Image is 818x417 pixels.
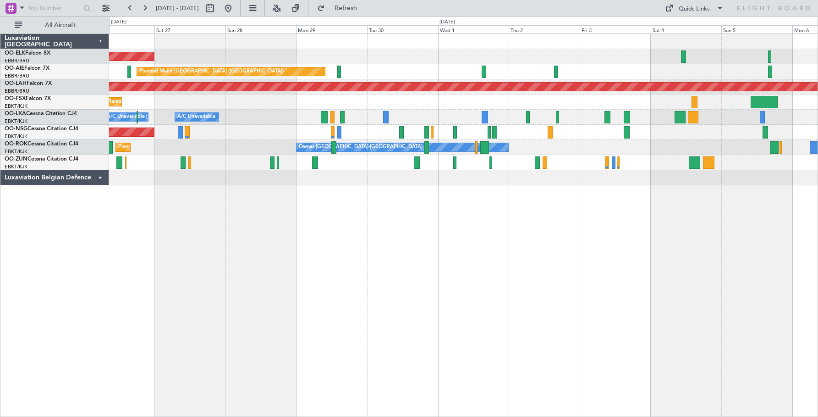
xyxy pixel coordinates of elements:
a: OO-AIEFalcon 7X [5,66,49,71]
a: EBBR/BRU [5,72,29,79]
div: Sun 5 [721,25,792,33]
a: OO-FSXFalcon 7X [5,96,51,101]
span: OO-LAH [5,81,27,86]
span: OO-LXA [5,111,26,117]
span: All Aircraft [24,22,97,28]
span: OO-FSX [5,96,26,101]
span: [DATE] - [DATE] [156,4,199,12]
span: OO-NSG [5,126,27,132]
a: EBBR/BRU [5,57,29,64]
span: OO-AIE [5,66,24,71]
a: EBBR/BRU [5,88,29,95]
button: Refresh [313,1,368,16]
div: Thu 2 [509,25,580,33]
span: OO-ELK [5,50,25,56]
span: OO-ROK [5,141,27,147]
a: OO-LAHFalcon 7X [5,81,52,86]
div: Sat 27 [154,25,225,33]
a: OO-ZUNCessna Citation CJ4 [5,156,78,162]
div: A/C Unavailable [177,110,215,124]
input: Trip Number [28,1,81,15]
span: OO-ZUN [5,156,27,162]
div: [DATE] [111,18,126,26]
a: EBKT/KJK [5,148,27,155]
a: OO-NSGCessna Citation CJ4 [5,126,78,132]
div: Fri 3 [580,25,651,33]
a: EBKT/KJK [5,163,27,170]
div: Tue 30 [367,25,438,33]
div: Fri 26 [84,25,155,33]
div: Owner [GEOGRAPHIC_DATA]-[GEOGRAPHIC_DATA] [299,140,423,154]
div: Quick Links [679,5,710,14]
div: Wed 1 [438,25,509,33]
span: Refresh [327,5,365,11]
a: EBKT/KJK [5,103,27,110]
div: Sat 4 [651,25,722,33]
a: OO-LXACessna Citation CJ4 [5,111,77,117]
div: Mon 29 [296,25,367,33]
button: All Aircraft [10,18,99,33]
a: EBKT/KJK [5,118,27,125]
div: Planned Maint Kortrijk-[GEOGRAPHIC_DATA] [118,140,225,154]
a: OO-ROKCessna Citation CJ4 [5,141,78,147]
div: Sun 28 [225,25,296,33]
button: Quick Links [660,1,728,16]
a: OO-ELKFalcon 8X [5,50,50,56]
a: EBKT/KJK [5,133,27,140]
div: Planned Maint [GEOGRAPHIC_DATA] ([GEOGRAPHIC_DATA]) [139,65,284,78]
div: [DATE] [439,18,455,26]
